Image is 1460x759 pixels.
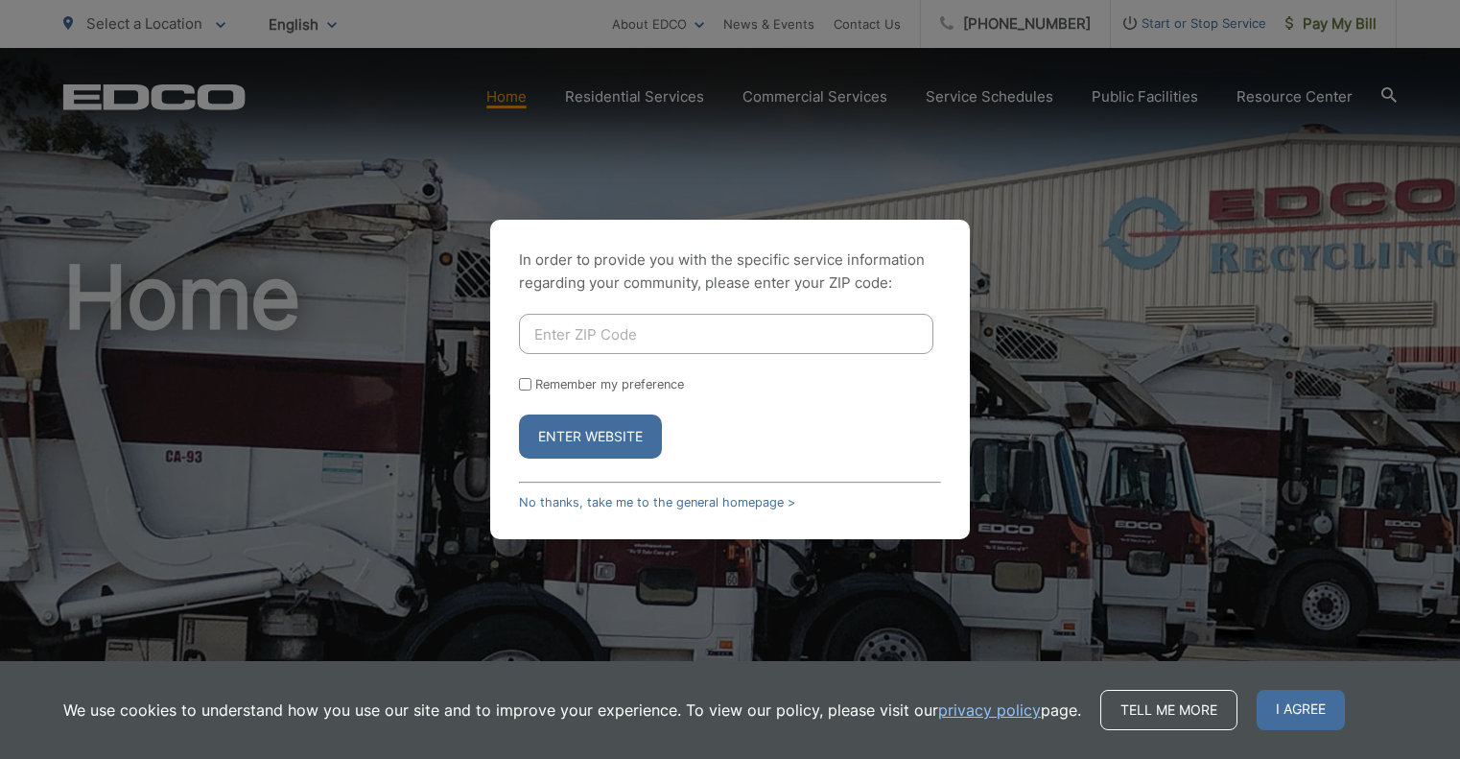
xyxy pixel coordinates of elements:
p: In order to provide you with the specific service information regarding your community, please en... [519,249,941,295]
p: We use cookies to understand how you use our site and to improve your experience. To view our pol... [63,699,1081,722]
span: I agree [1257,690,1345,730]
button: Enter Website [519,415,662,459]
label: Remember my preference [535,377,684,391]
a: privacy policy [938,699,1041,722]
a: No thanks, take me to the general homepage > [519,495,795,510]
input: Enter ZIP Code [519,314,933,354]
a: Tell me more [1100,690,1237,730]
